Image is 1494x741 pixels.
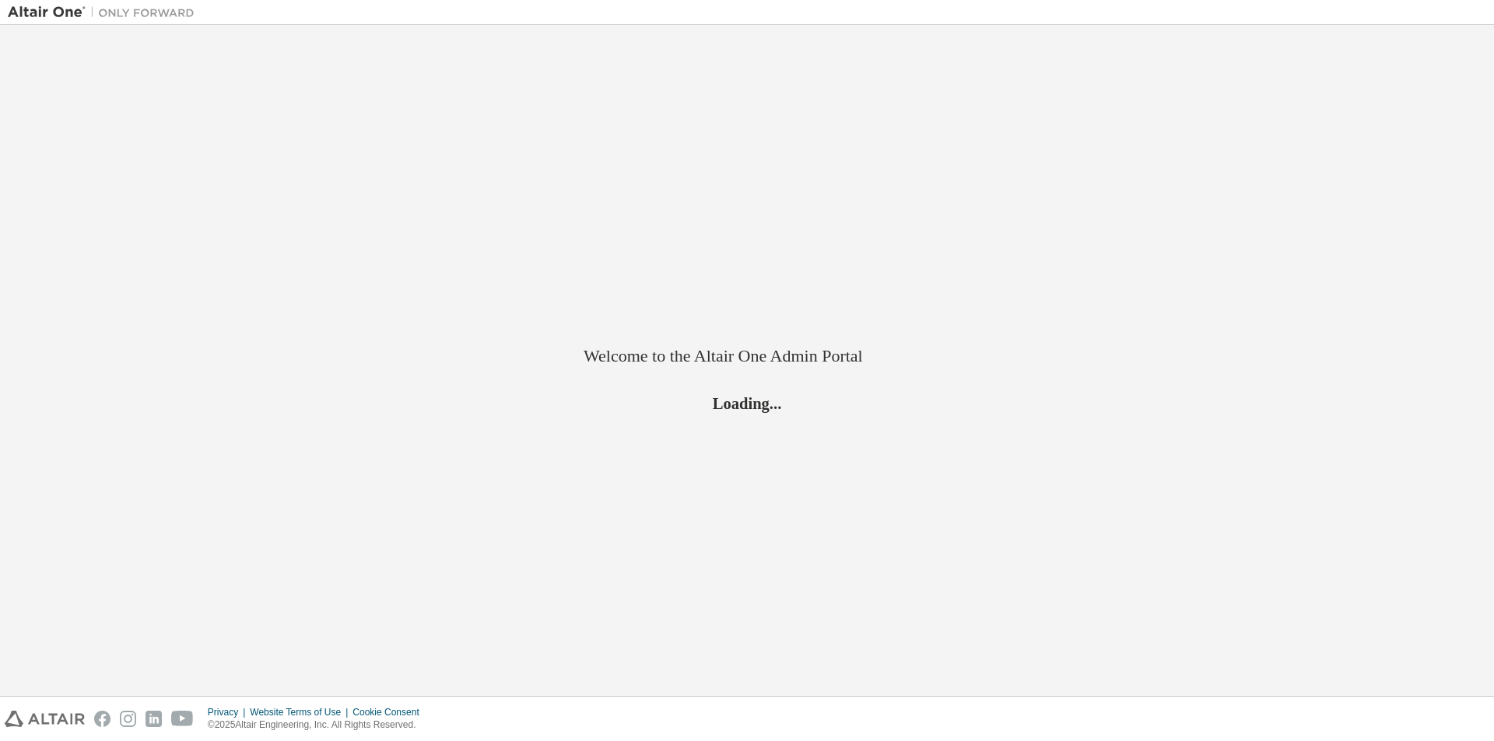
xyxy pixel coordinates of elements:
[8,5,202,20] img: Altair One
[352,706,428,718] div: Cookie Consent
[94,711,110,727] img: facebook.svg
[120,711,136,727] img: instagram.svg
[208,706,250,718] div: Privacy
[584,345,910,367] h2: Welcome to the Altair One Admin Portal
[208,718,429,732] p: © 2025 Altair Engineering, Inc. All Rights Reserved.
[171,711,194,727] img: youtube.svg
[146,711,162,727] img: linkedin.svg
[584,393,910,413] h2: Loading...
[5,711,85,727] img: altair_logo.svg
[250,706,352,718] div: Website Terms of Use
